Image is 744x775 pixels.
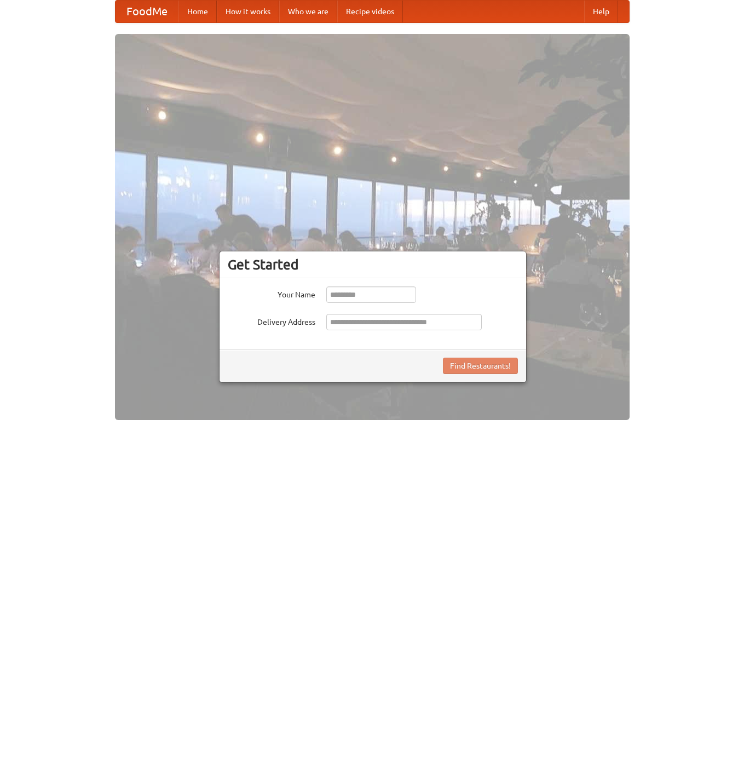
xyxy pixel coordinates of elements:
[178,1,217,22] a: Home
[228,256,518,273] h3: Get Started
[279,1,337,22] a: Who we are
[116,1,178,22] a: FoodMe
[337,1,403,22] a: Recipe videos
[584,1,618,22] a: Help
[228,314,315,328] label: Delivery Address
[228,286,315,300] label: Your Name
[443,358,518,374] button: Find Restaurants!
[217,1,279,22] a: How it works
